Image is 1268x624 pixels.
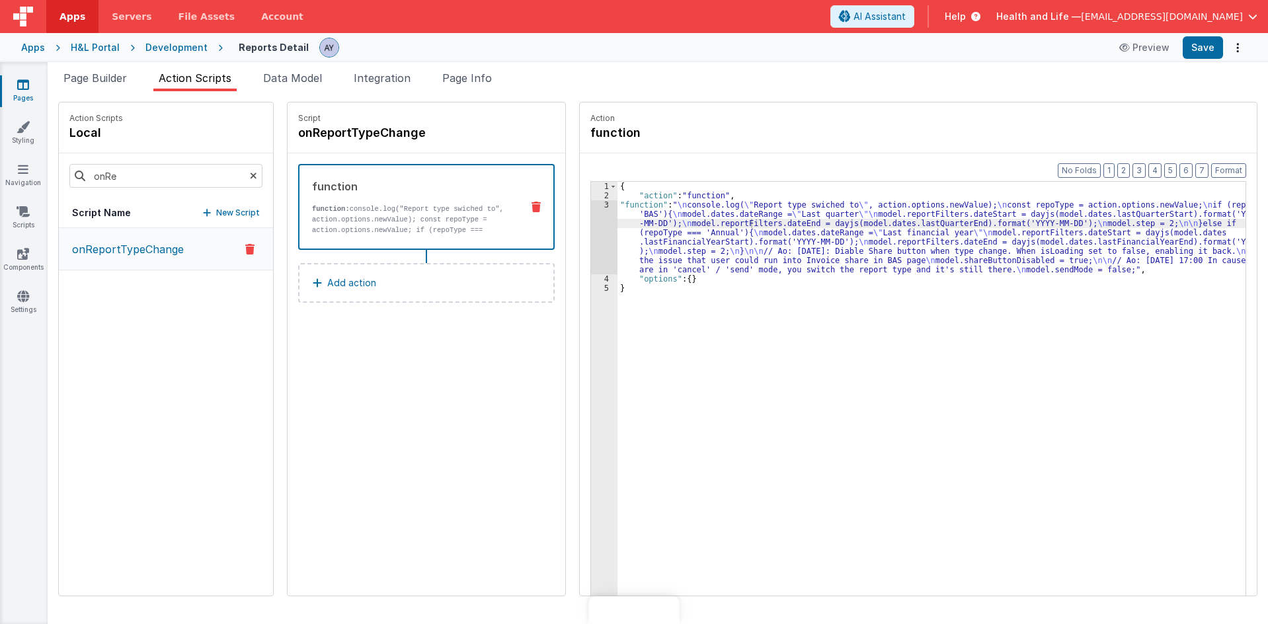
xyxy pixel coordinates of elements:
div: Apps [21,41,45,54]
button: 2 [1117,163,1130,178]
button: New Script [203,206,260,219]
p: Action Scripts [69,113,123,124]
div: 5 [591,284,617,293]
div: 4 [591,274,617,284]
span: Health and Life — [996,10,1081,23]
span: Servers [112,10,151,23]
button: 7 [1195,163,1209,178]
button: Add action [298,263,555,303]
strong: function: [312,205,350,213]
iframe: Marker.io feedback button [589,596,680,624]
button: Save [1183,36,1223,59]
span: AI Assistant [853,10,906,23]
button: 4 [1148,163,1162,178]
h5: Script Name [72,206,131,219]
button: No Folds [1058,163,1101,178]
button: 1 [1103,163,1115,178]
div: 2 [591,191,617,200]
div: function [312,178,511,194]
p: Add action [327,275,376,291]
p: Script [298,113,555,124]
button: onReportTypeChange [59,228,273,270]
div: H&L Portal [71,41,120,54]
span: [EMAIL_ADDRESS][DOMAIN_NAME] [1081,10,1243,23]
input: null [69,164,262,188]
span: File Assets [178,10,235,23]
span: Page Builder [63,71,127,85]
div: Development [145,41,208,54]
p: onReportTypeChange [64,241,184,257]
span: Help [945,10,966,23]
button: Health and Life — [EMAIL_ADDRESS][DOMAIN_NAME] [996,10,1257,23]
img: 14202422f6480247bff2986d20d04001 [320,38,338,57]
p: console.log("Report type swiched to", action.options.newValue); const repoType = action.options.n... [312,204,511,299]
p: Action [590,113,1246,124]
span: Data Model [263,71,322,85]
span: Action Scripts [159,71,231,85]
span: Integration [354,71,411,85]
button: 3 [1132,163,1146,178]
button: Format [1211,163,1246,178]
button: AI Assistant [830,5,914,28]
h4: local [69,124,123,142]
h4: function [590,124,789,142]
h4: onReportTypeChange [298,124,496,142]
button: Options [1228,38,1247,57]
h4: Reports Detail [239,42,309,52]
div: 1 [591,182,617,191]
button: Preview [1111,37,1177,58]
span: Page Info [442,71,492,85]
div: 3 [591,200,617,274]
button: 6 [1179,163,1193,178]
p: New Script [216,206,260,219]
span: Apps [59,10,85,23]
button: 5 [1164,163,1177,178]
